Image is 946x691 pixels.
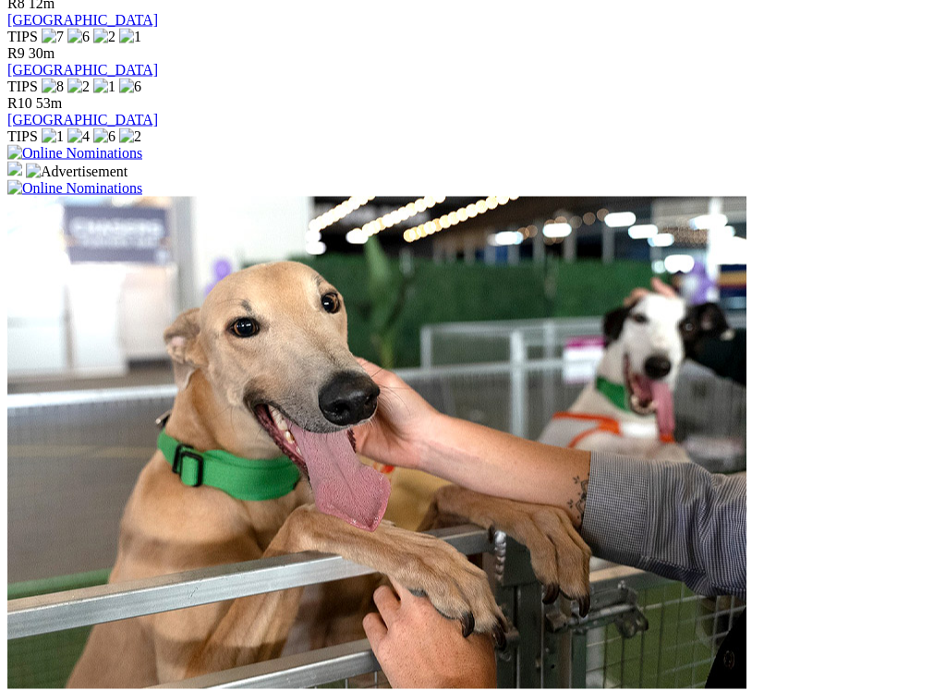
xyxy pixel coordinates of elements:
[119,128,141,145] img: 2
[42,29,64,45] img: 7
[67,79,90,95] img: 2
[7,45,25,61] span: R9
[42,79,64,95] img: 8
[93,79,115,95] img: 1
[7,162,22,176] img: 15187_Greyhounds_GreysPlayCentral_Resize_SA_WebsiteBanner_300x115_2025.jpg
[7,79,38,94] span: TIPS
[7,95,32,111] span: R10
[67,128,90,145] img: 4
[93,128,115,145] img: 6
[7,29,38,44] span: TIPS
[36,95,62,111] span: 53m
[7,62,158,78] a: [GEOGRAPHIC_DATA]
[67,29,90,45] img: 6
[7,112,158,127] a: [GEOGRAPHIC_DATA]
[119,29,141,45] img: 1
[119,79,141,95] img: 6
[26,164,127,180] img: Advertisement
[29,45,55,61] span: 30m
[7,145,142,162] img: Online Nominations
[7,12,158,28] a: [GEOGRAPHIC_DATA]
[7,197,746,689] img: Westy_Cropped.jpg
[7,128,38,144] span: TIPS
[7,180,142,197] img: Online Nominations
[42,128,64,145] img: 1
[93,29,115,45] img: 2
